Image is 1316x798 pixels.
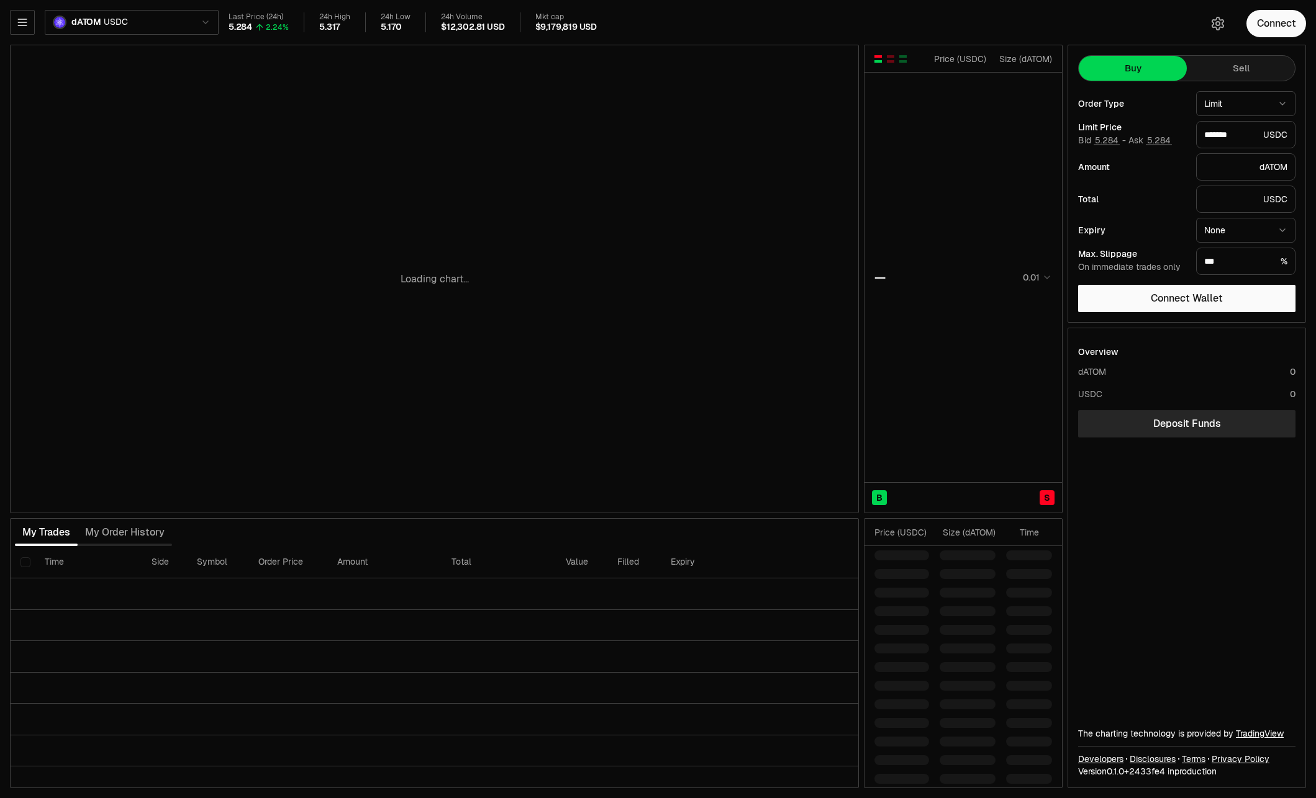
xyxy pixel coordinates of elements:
button: None [1196,218,1296,243]
button: 5.284 [1094,135,1120,145]
a: Terms [1182,753,1205,765]
div: 2.24% [266,22,289,32]
th: Value [556,546,607,578]
div: Overview [1078,346,1119,358]
span: Bid - [1078,135,1126,146]
button: Show Buy and Sell Orders [873,54,883,64]
button: Sell [1187,56,1295,81]
th: Order Price [248,546,327,578]
th: Side [142,546,187,578]
th: Total [442,546,556,578]
div: 5.170 [381,22,402,33]
div: Amount [1078,163,1186,171]
button: My Order History [78,520,172,545]
div: Size ( dATOM ) [997,53,1052,65]
th: Time [35,546,141,578]
div: Max. Slippage [1078,249,1186,258]
th: Expiry [661,546,763,578]
div: % [1196,248,1296,275]
button: My Trades [15,520,78,545]
div: 5.317 [319,22,340,33]
button: Connect [1246,10,1306,37]
span: B [876,491,883,504]
div: On immediate trades only [1078,262,1186,273]
th: Symbol [187,546,248,578]
span: S [1044,491,1050,504]
div: USDC [1078,388,1102,400]
th: Filled [607,546,661,578]
div: $9,179,819 USD [535,22,597,33]
span: USDC [104,17,127,28]
div: Order Type [1078,99,1186,108]
div: Version 0.1.0 + in production [1078,765,1296,778]
div: dATOM [1196,153,1296,181]
button: Limit [1196,91,1296,116]
div: USDC [1196,121,1296,148]
span: dATOM [71,17,101,28]
span: Ask [1128,135,1172,146]
a: Disclosures [1130,753,1176,765]
button: Buy [1079,56,1187,81]
div: Price ( USDC ) [931,53,986,65]
a: Deposit Funds [1078,410,1296,437]
button: Connect Wallet [1078,285,1296,312]
div: Price ( USDC ) [874,526,929,539]
div: USDC [1196,186,1296,213]
div: 0 [1290,365,1296,378]
div: dATOM [1078,365,1106,378]
div: 0 [1290,388,1296,400]
th: Amount [327,546,442,578]
button: Select all [20,557,30,567]
button: 5.284 [1146,135,1172,145]
div: 5.284 [229,22,252,33]
div: Time [1006,526,1039,539]
div: — [874,269,886,286]
div: 24h High [319,12,350,22]
button: Show Sell Orders Only [886,54,896,64]
div: Size ( dATOM ) [940,526,996,539]
span: 2433fe4b4f3780576893ee9e941d06011a76ee7a [1129,766,1165,777]
div: Mkt cap [535,12,597,22]
a: Developers [1078,753,1123,765]
a: Privacy Policy [1212,753,1269,765]
div: $12,302.81 USD [441,22,504,33]
a: TradingView [1236,728,1284,739]
div: Expiry [1078,226,1186,235]
img: dATOM.svg [53,16,66,29]
div: Limit Price [1078,123,1186,132]
div: Last Price (24h) [229,12,289,22]
div: 24h Volume [441,12,504,22]
button: 0.01 [1019,270,1052,285]
div: 24h Low [381,12,411,22]
p: Loading chart... [401,272,469,287]
div: The charting technology is provided by [1078,727,1296,740]
button: Show Buy Orders Only [898,54,908,64]
div: Total [1078,195,1186,204]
